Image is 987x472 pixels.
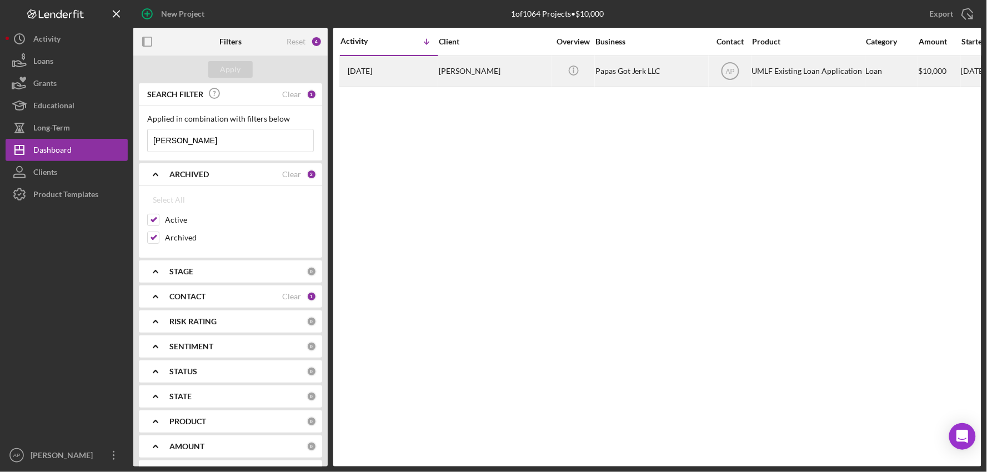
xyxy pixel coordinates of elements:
div: Open Intercom Messenger [949,423,976,450]
b: CONTACT [169,292,206,301]
button: Activity [6,28,128,50]
b: SENTIMENT [169,342,213,351]
div: Loans [33,50,53,75]
button: Product Templates [6,183,128,205]
div: Client [439,37,550,46]
text: AP [725,68,734,76]
div: Applied in combination with filters below [147,114,314,123]
button: New Project [133,3,216,25]
b: STATE [169,392,192,401]
button: Educational [6,94,128,117]
div: UMLF Existing Loan Application [752,57,863,86]
div: Educational [33,94,74,119]
button: Long-Term [6,117,128,139]
div: Clients [33,161,57,186]
div: 2 [307,169,317,179]
b: STAGE [169,267,193,276]
div: 1 [307,292,317,302]
b: PRODUCT [169,417,206,426]
div: Contact [709,37,751,46]
button: Clients [6,161,128,183]
div: $10,000 [919,57,960,86]
div: Papas Got Jerk LLC [595,57,707,86]
text: AP [13,453,21,459]
button: AP[PERSON_NAME] [6,444,128,466]
button: Grants [6,72,128,94]
time: 2025-08-06 01:26 [348,67,372,76]
div: 1 [307,89,317,99]
button: Select All [147,189,191,211]
div: Loan [866,57,918,86]
label: Active [165,214,314,225]
button: Dashboard [6,139,128,161]
label: Archived [165,232,314,243]
b: AMOUNT [169,442,204,451]
b: Filters [219,37,242,46]
div: 0 [307,391,317,401]
div: Clear [282,90,301,99]
div: Reset [287,37,305,46]
button: Export [919,3,981,25]
div: 4 [311,36,322,47]
div: Activity [340,37,389,46]
div: Product [752,37,863,46]
div: Clear [282,292,301,301]
div: 0 [307,342,317,352]
div: 0 [307,366,317,376]
b: SEARCH FILTER [147,90,203,99]
div: Export [930,3,954,25]
div: 0 [307,317,317,327]
div: Overview [553,37,594,46]
button: Loans [6,50,128,72]
div: Select All [153,189,185,211]
div: 0 [307,416,317,426]
div: Clear [282,170,301,179]
div: Business [595,37,707,46]
b: RISK RATING [169,317,217,326]
div: [PERSON_NAME] [439,57,550,86]
div: Activity [33,28,61,53]
b: ARCHIVED [169,170,209,179]
div: 0 [307,441,317,451]
div: Apply [221,61,241,78]
div: 0 [307,267,317,277]
div: Grants [33,72,57,97]
div: [PERSON_NAME] [28,444,100,469]
div: Dashboard [33,139,72,164]
button: Apply [208,61,253,78]
b: STATUS [169,367,197,376]
div: Product Templates [33,183,98,208]
div: Category [866,37,918,46]
div: Amount [919,37,960,46]
div: Long-Term [33,117,70,142]
div: New Project [161,3,204,25]
div: 1 of 1064 Projects • $10,000 [511,9,604,18]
